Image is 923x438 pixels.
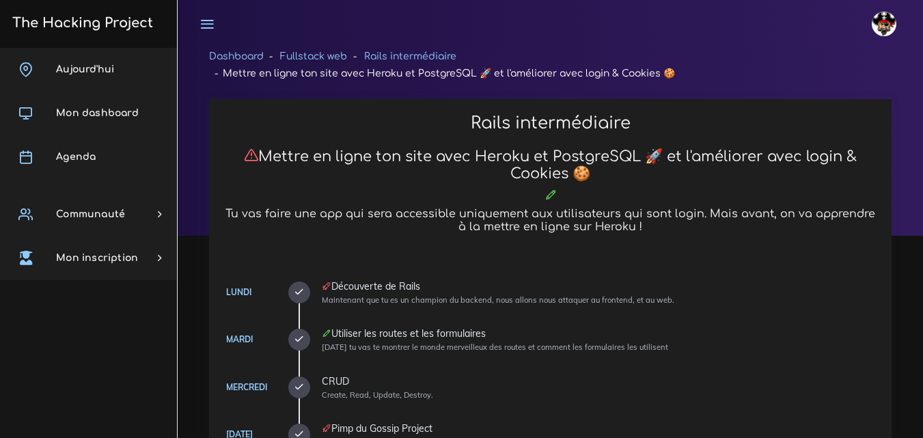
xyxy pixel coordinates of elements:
span: Agenda [56,152,96,162]
a: Rails intermédiaire [364,51,456,61]
a: Lundi [226,287,251,297]
div: Utiliser les routes et les formulaires [322,329,877,338]
small: Maintenant que tu es un champion du backend, nous allons nous attaquer au frontend, et au web. [322,295,674,305]
i: Projet à rendre ce jour-là [322,282,331,291]
div: Pimp du Gossip Project [322,424,877,433]
a: Mardi [226,334,253,344]
small: Create, Read, Update, Destroy. [322,390,433,400]
div: CRUD [322,377,877,386]
i: Corrections cette journée là [545,189,557,201]
a: Fullstack web [280,51,347,61]
span: Communauté [56,209,125,219]
i: Corrections cette journée là [322,329,331,338]
i: Projet à rendre ce jour-là [322,424,331,433]
small: [DATE] tu vas te montrer le monde merveilleux des routes et comment les formulaires les utilisent [322,342,668,352]
span: Mon inscription [56,253,138,263]
a: Mercredi [226,382,267,392]
span: Mon dashboard [56,108,139,118]
span: Aujourd'hui [56,64,114,74]
li: Mettre en ligne ton site avec Heroku et PostgreSQL 🚀 et l'améliorer avec login & Cookies 🍪 [209,65,675,82]
i: Attention : nous n'avons pas encore reçu ton projet aujourd'hui. N'oublie pas de le soumettre en ... [244,148,258,162]
h2: Rails intermédiaire [223,113,877,133]
h3: The Hacking Project [8,16,153,31]
img: avatar [872,12,896,36]
div: Découverte de Rails [322,282,877,291]
a: Dashboard [209,51,264,61]
h5: Tu vas faire une app qui sera accessible uniquement aux utilisateurs qui sont login. Mais avant, ... [223,208,877,234]
h3: Mettre en ligne ton site avec Heroku et PostgreSQL 🚀 et l'améliorer avec login & Cookies 🍪 [223,148,877,183]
